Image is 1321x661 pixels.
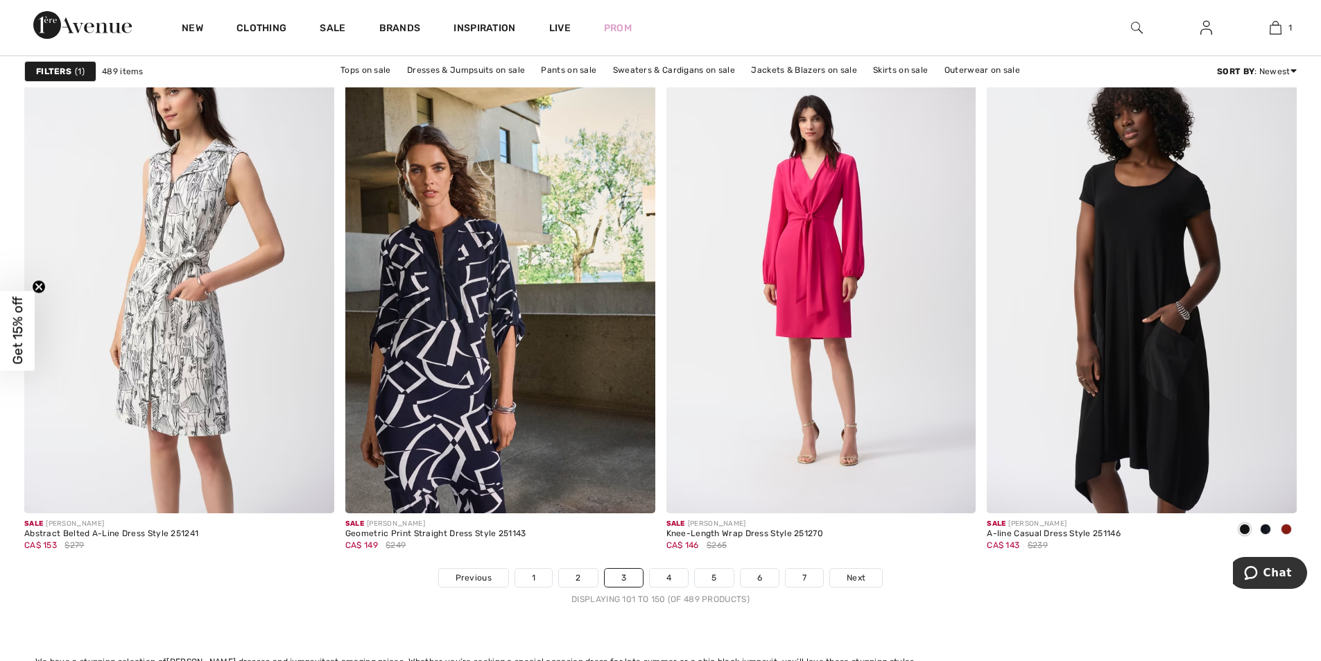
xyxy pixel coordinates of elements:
span: $249 [386,539,406,551]
a: Next [830,569,882,587]
span: CA$ 153 [24,540,57,550]
a: 1 [1241,19,1309,36]
span: Previous [456,572,492,584]
a: Live [549,21,571,35]
a: Brands [379,22,421,37]
div: Displaying 101 to 150 (of 489 products) [24,593,1297,606]
button: Close teaser [32,280,46,293]
span: CA$ 146 [666,540,699,550]
span: 1 [75,65,85,78]
a: 7 [786,569,823,587]
span: Sale [666,520,685,528]
a: Clothing [236,22,286,37]
iframe: Opens a widget where you can chat to one of our agents [1233,557,1307,592]
a: 6 [741,569,779,587]
div: [PERSON_NAME] [345,519,526,529]
img: Geometric Print Straight Dress Style 251143. Midnight Blue/Vanilla [345,49,655,513]
span: $265 [707,539,727,551]
span: Sale [345,520,364,528]
strong: Filters [36,65,71,78]
div: Abstract Belted A-Line Dress Style 251241 [24,529,198,539]
span: Sale [987,520,1005,528]
a: 1 [515,569,552,587]
a: Sweaters & Cardigans on sale [606,61,742,79]
span: Inspiration [454,22,515,37]
a: Previous [439,569,508,587]
a: Sign In [1189,19,1223,37]
a: Jackets & Blazers on sale [744,61,864,79]
span: 1 [1288,22,1292,34]
a: Outerwear on sale [938,61,1027,79]
div: [PERSON_NAME] [987,519,1121,529]
div: Black [1234,519,1255,542]
a: Sale [320,22,345,37]
a: New [182,22,203,37]
div: Geometric Print Straight Dress Style 251143 [345,529,526,539]
img: My Bag [1270,19,1281,36]
div: Knee-Length Wrap Dress Style 251270 [666,529,824,539]
span: 489 items [102,65,144,78]
div: : Newest [1217,65,1297,78]
img: 1ère Avenue [33,11,132,39]
div: [PERSON_NAME] [24,519,198,529]
strong: Sort By [1217,67,1254,76]
img: A-line Casual Dress Style 251146. Black [987,49,1297,513]
a: Skirts on sale [866,61,935,79]
span: $279 [64,539,84,551]
nav: Page navigation [24,568,1297,606]
span: CA$ 149 [345,540,378,550]
a: Prom [604,21,632,35]
a: Pants on sale [534,61,603,79]
div: Radiant red [1276,519,1297,542]
span: Sale [24,520,43,528]
div: A-line Casual Dress Style 251146 [987,529,1121,539]
img: Abstract Belted A-Line Dress Style 251241. Vanilla/Black [24,49,334,513]
a: Tops on sale [334,61,398,79]
a: Dresses & Jumpsuits on sale [400,61,532,79]
span: Get 15% off [10,297,26,365]
span: $239 [1028,539,1048,551]
a: 3 [605,569,643,587]
div: Midnight Blue [1255,519,1276,542]
img: search the website [1131,19,1143,36]
a: 2 [559,569,597,587]
img: Knee-Length Wrap Dress Style 251270. Geranium [666,49,976,513]
img: My Info [1200,19,1212,36]
a: 5 [695,569,733,587]
div: [PERSON_NAME] [666,519,824,529]
a: 4 [650,569,688,587]
span: CA$ 143 [987,540,1019,550]
span: Next [847,572,865,584]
